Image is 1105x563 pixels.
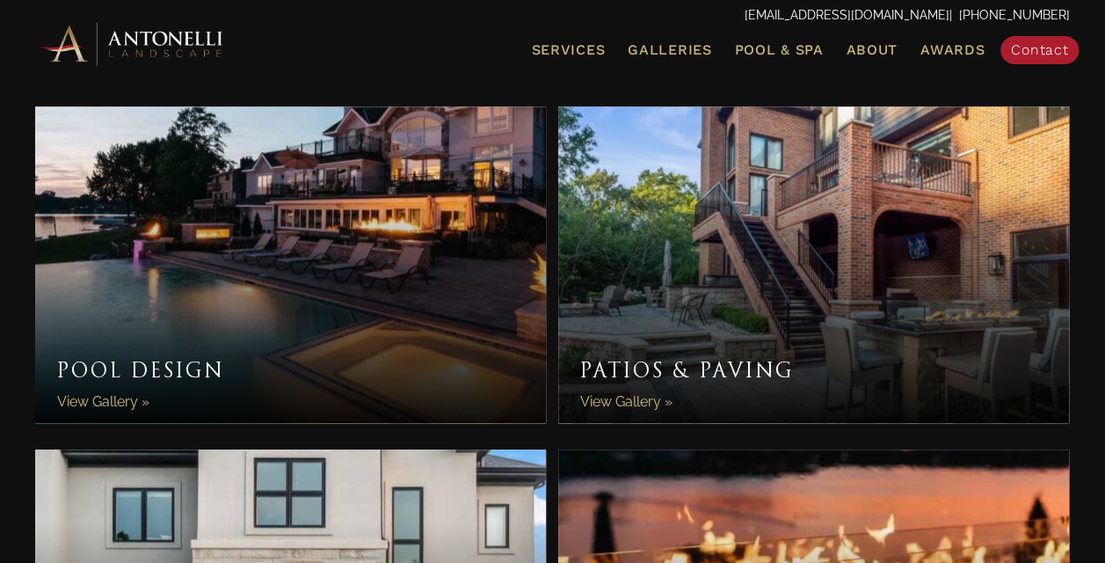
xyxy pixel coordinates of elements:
p: | [PHONE_NUMBER] [35,4,1070,27]
span: Galleries [628,41,711,58]
span: About [846,43,898,57]
img: Antonelli Horizontal Logo [35,19,229,68]
span: Contact [1011,41,1068,58]
a: Services [524,39,612,62]
a: Pool & Spa [727,39,830,62]
span: Pool & Spa [734,41,823,58]
a: Awards [913,39,992,62]
span: Awards [920,41,985,58]
a: Contact [1000,36,1079,64]
a: Galleries [621,39,718,62]
span: Services [531,43,605,57]
a: About [839,39,905,62]
a: [EMAIL_ADDRESS][DOMAIN_NAME] [745,8,949,22]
